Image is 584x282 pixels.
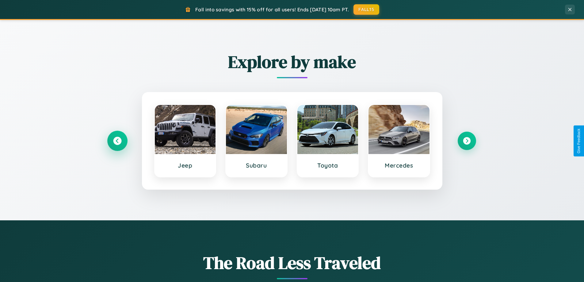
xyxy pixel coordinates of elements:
button: FALL15 [353,4,379,15]
div: Give Feedback [577,129,581,153]
h3: Mercedes [375,162,423,169]
span: Fall into savings with 15% off for all users! Ends [DATE] 10am PT. [195,6,349,13]
h3: Jeep [161,162,210,169]
h3: Toyota [303,162,352,169]
h2: Explore by make [108,50,476,74]
h1: The Road Less Traveled [108,251,476,275]
h3: Subaru [232,162,281,169]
